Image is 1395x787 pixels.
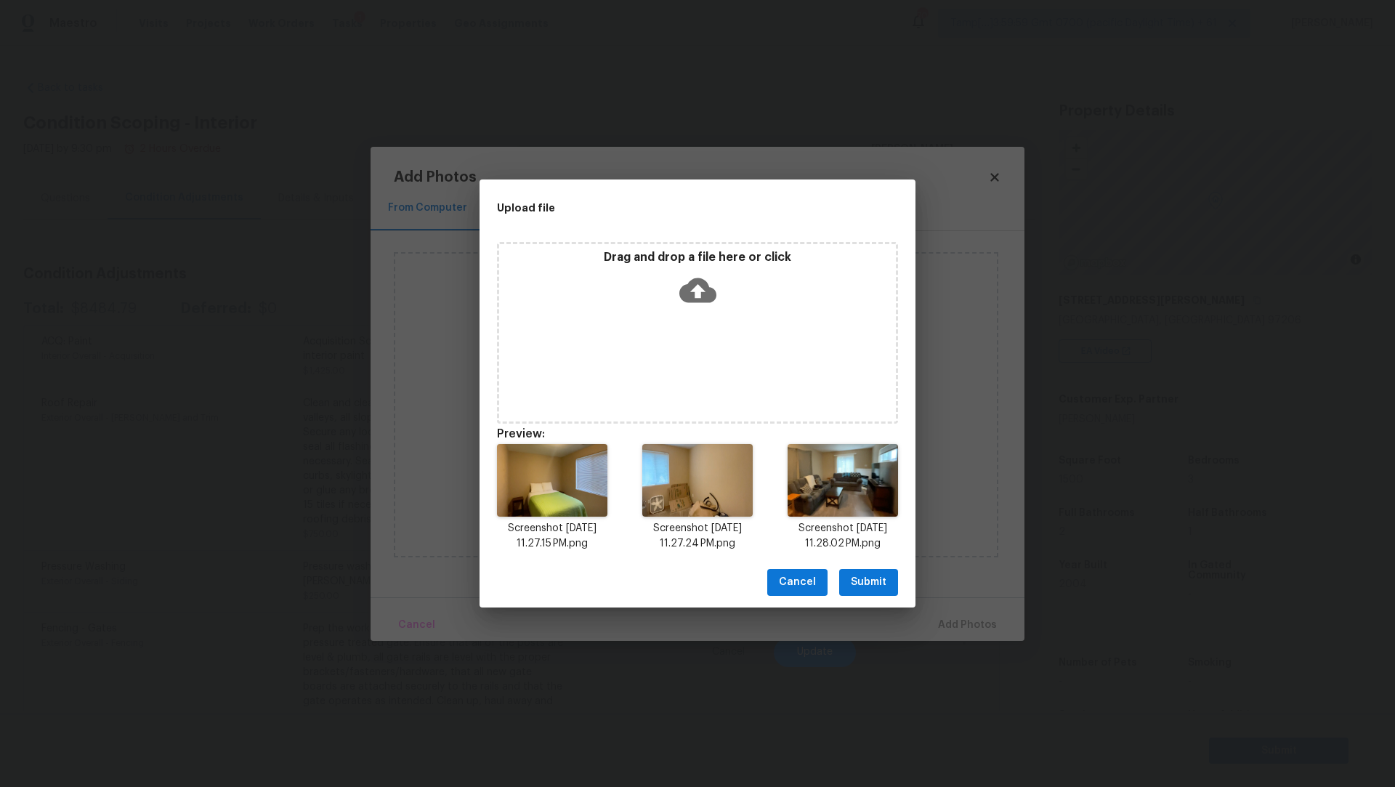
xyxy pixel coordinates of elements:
span: Submit [851,573,886,592]
img: Aa8nhXOGz6T+AAAAAElFTkSuQmCC [788,444,898,517]
p: Screenshot [DATE] 11.27.15 PM.png [497,521,607,552]
button: Submit [839,569,898,596]
h2: Upload file [497,200,833,216]
span: Cancel [779,573,816,592]
img: APgDvTGoA4TIAAAAAElFTkSuQmCC [497,444,607,517]
button: Cancel [767,569,828,596]
img: 5fyiU22Uovd5uAAAAAElFTkSuQmCC [642,444,753,517]
p: Drag and drop a file here or click [499,250,896,265]
p: Screenshot [DATE] 11.27.24 PM.png [642,521,753,552]
p: Screenshot [DATE] 11.28.02 PM.png [788,521,898,552]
